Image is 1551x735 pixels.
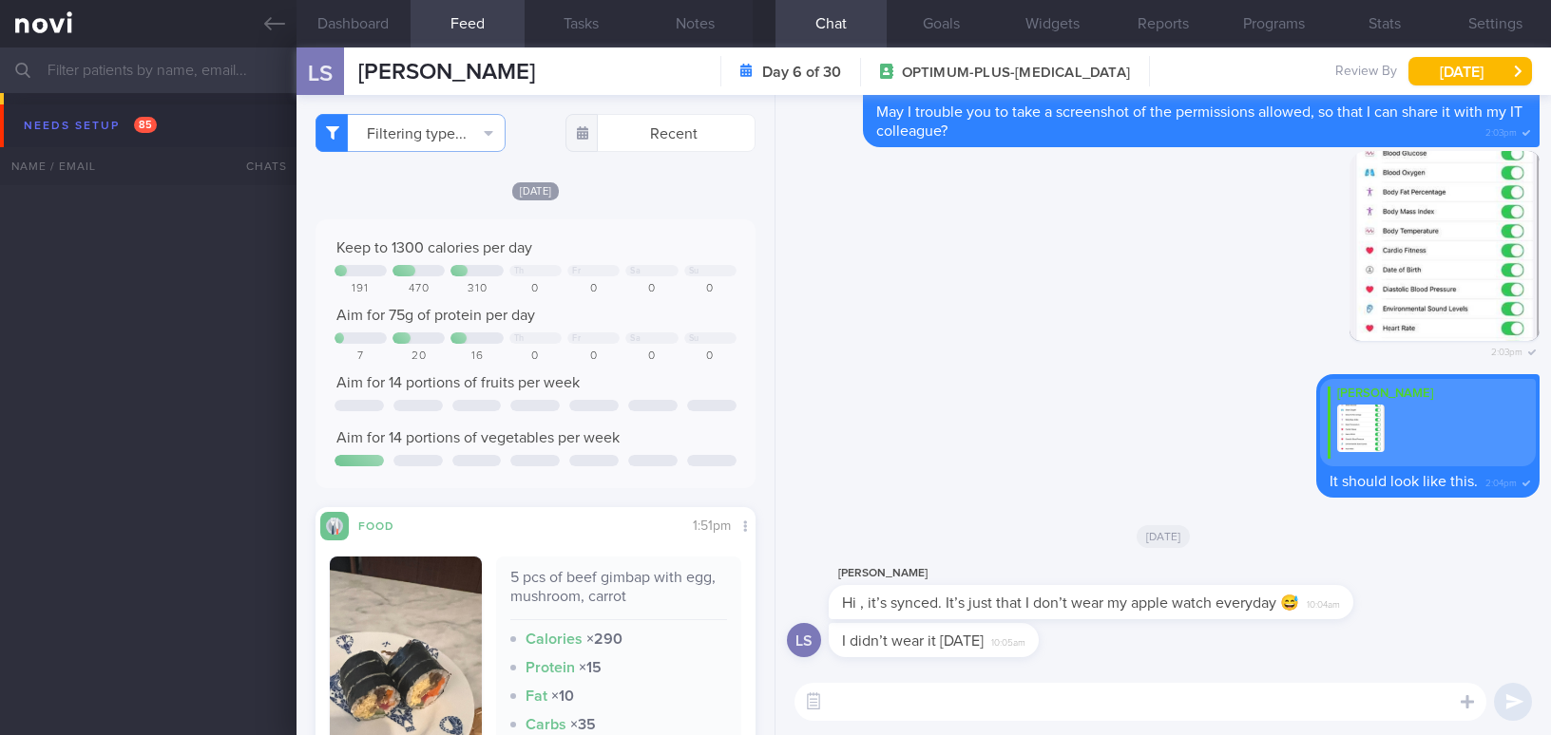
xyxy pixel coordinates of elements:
button: Filtering type... [316,114,506,152]
span: Aim for 75g of protein per day [336,308,535,323]
div: Th [514,266,525,276]
strong: × 290 [586,631,622,647]
span: I didn’t wear it [DATE] [842,633,984,649]
span: 10:05am [991,631,1025,650]
strong: × 15 [579,660,602,675]
div: 0 [625,282,678,296]
strong: × 10 [551,688,574,704]
span: Review By [1335,64,1397,81]
div: Fr [572,333,581,344]
div: Sa [630,266,641,276]
span: [DATE] [512,182,560,200]
span: Hi , it’s synced. It’s just that I don’t wear my apple watch everyday 😅 [842,595,1299,611]
div: 470 [393,282,445,296]
img: Replying to photo by Mee Li [1337,405,1385,452]
div: 191 [335,282,387,296]
div: Needs setup [19,113,162,139]
div: Chats [220,147,297,185]
strong: Fat [526,688,547,704]
div: [PERSON_NAME] [829,562,1410,585]
div: 0 [509,282,562,296]
span: Aim for 14 portions of vegetables per week [336,430,620,445]
strong: Carbs [526,717,566,732]
div: 0 [684,349,737,364]
div: 0 [567,349,620,364]
span: 1:51pm [693,519,731,533]
div: LS [284,36,355,109]
div: 16 [450,349,503,364]
div: 0 [625,349,678,364]
strong: × 35 [570,717,596,732]
div: Th [514,333,525,344]
div: 0 [684,282,737,296]
div: 5 pcs of beef gimbap with egg, mushroom, carrot [510,568,728,620]
span: 10:04am [1307,594,1340,612]
span: 2:04pm [1485,472,1517,490]
div: Food [349,517,425,533]
div: 7 [335,349,387,364]
strong: Day 6 of 30 [762,63,841,82]
button: [DATE] [1408,57,1532,85]
span: 85 [134,117,157,133]
div: [PERSON_NAME] [1328,386,1528,402]
span: May I trouble you to take a screenshot of the permissions allowed, so that I can share it with my... [876,104,1522,139]
div: LS [787,623,821,658]
div: Su [689,333,699,344]
span: Keep to 1300 calories per day [336,240,532,255]
div: Fr [572,266,581,276]
span: 2:03pm [1485,122,1517,140]
div: 20 [393,349,445,364]
span: Aim for 14 portions of fruits per week [336,375,580,390]
img: Photo by Mee Li [1350,151,1540,341]
span: 2:03pm [1491,341,1522,359]
strong: Protein [526,660,575,675]
span: [PERSON_NAME] [358,61,535,84]
span: OPTIMUM-PLUS-[MEDICAL_DATA] [902,64,1130,83]
span: It should look like this. [1330,474,1478,489]
span: [DATE] [1137,525,1191,548]
div: 0 [567,282,620,296]
div: Su [689,266,699,276]
div: 0 [509,349,562,364]
strong: Calories [526,631,583,647]
div: Sa [630,333,641,344]
div: 310 [450,282,503,296]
